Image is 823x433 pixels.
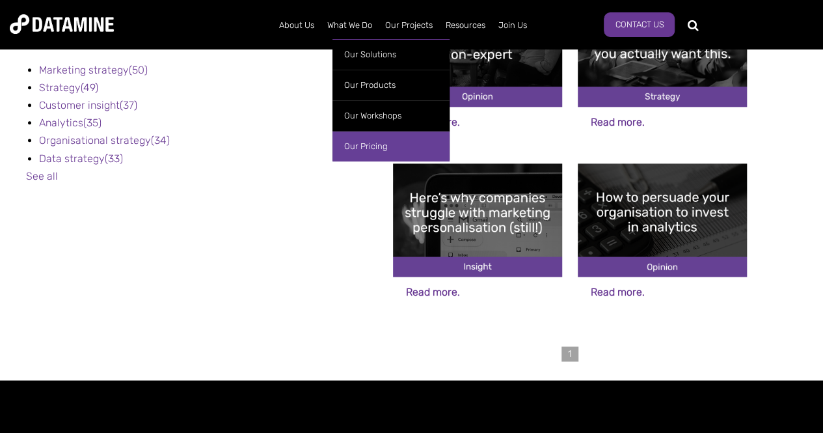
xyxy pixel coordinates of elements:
[332,39,450,70] a: Our Solutions
[578,163,747,277] img: How to persuade cover image blog res1
[151,134,170,147] span: (34)
[439,8,492,42] a: Resources
[129,64,148,76] span: (50)
[273,8,321,42] a: About Us
[604,12,675,37] a: Contact Us
[393,163,562,277] img: Marketing personalisation cover image blog res
[39,81,98,94] a: Strategy(49)
[39,152,123,165] a: Data strategy(33)
[81,81,98,94] span: (49)
[492,8,533,42] a: Join Us
[39,117,101,129] a: Analytics(35)
[332,100,450,131] a: Our Workshops
[26,40,329,51] h3: Posts by Tag
[591,116,645,128] a: Read more.
[26,170,58,182] a: See all
[10,14,114,34] img: Datamine
[39,64,148,76] a: Marketing strategy(50)
[105,152,123,165] span: (33)
[406,286,460,298] a: Read more.
[591,286,645,298] a: Read more.
[561,346,578,361] a: 1
[321,8,379,42] a: What We Do
[332,70,450,100] a: Our Products
[332,131,450,161] a: Our Pricing
[39,99,137,111] a: Customer insight(37)
[120,99,137,111] span: (37)
[39,134,170,147] a: Organisational strategy(34)
[83,117,101,129] span: (35)
[379,8,439,42] a: Our Projects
